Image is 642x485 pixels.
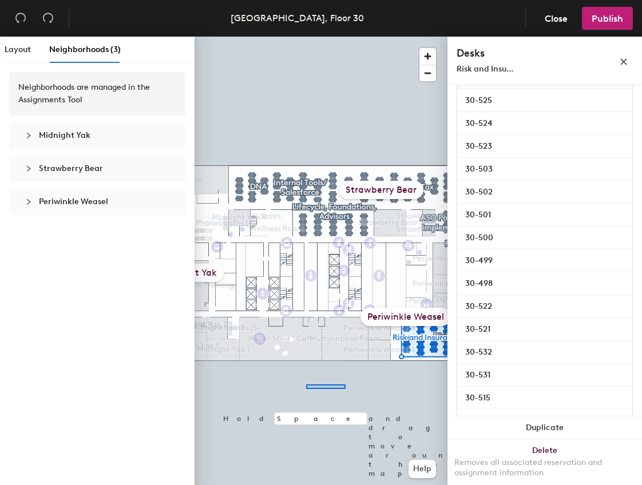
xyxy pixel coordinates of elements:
[457,46,582,61] h4: Desks
[459,184,630,200] input: Unnamed desk
[447,416,642,439] button: Duplicate
[25,198,32,205] span: collapsed
[454,458,635,478] div: Removes all associated reservation and assignment information
[39,197,108,206] span: Periwinkle Weasel
[459,116,630,132] input: Unnamed desk
[457,64,513,74] span: Risk and Insu...
[459,253,630,269] input: Unnamed desk
[231,11,364,25] div: [GEOGRAPHIC_DATA], Floor 30
[18,122,176,149] div: Midnight Yak
[339,181,423,199] div: Strawberry Bear
[25,165,32,172] span: collapsed
[459,161,630,177] input: Unnamed desk
[459,230,630,246] input: Unnamed desk
[535,7,577,30] button: Close
[545,13,568,24] span: Close
[409,460,436,478] button: Help
[15,12,26,23] span: undo
[39,164,103,173] span: Strawberry Bear
[18,189,176,215] div: Periwinkle Weasel
[459,299,630,315] input: Unnamed desk
[18,81,176,106] div: Neighborhoods are managed in the Assignments Tool
[459,413,630,429] input: Unnamed desk
[5,45,31,54] span: Layout
[620,58,628,66] span: close
[459,367,630,383] input: Unnamed desk
[459,138,630,154] input: Unnamed desk
[49,45,121,54] span: Neighborhoods (3)
[582,7,633,30] button: Publish
[459,344,630,360] input: Unnamed desk
[459,321,630,337] input: Unnamed desk
[25,132,32,139] span: collapsed
[37,7,60,30] button: Redo (⌘ + ⇧ + Z)
[459,390,630,406] input: Unnamed desk
[360,308,451,326] div: Periwinkle Weasel
[459,93,630,109] input: Unnamed desk
[459,276,630,292] input: Unnamed desk
[459,207,630,223] input: Unnamed desk
[18,156,176,182] div: Strawberry Bear
[39,130,90,140] span: Midnight Yak
[9,7,32,30] button: Undo (⌘ + Z)
[592,13,623,24] span: Publish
